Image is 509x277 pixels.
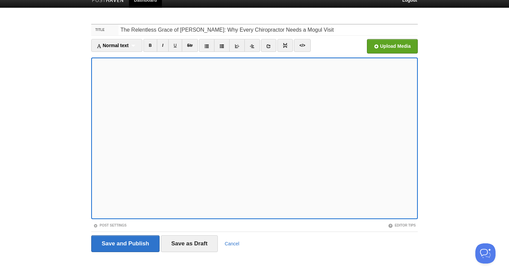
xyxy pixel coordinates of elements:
[168,39,182,52] a: U
[182,39,198,52] a: Str
[161,235,218,252] input: Save as Draft
[143,39,157,52] a: B
[475,243,496,264] iframe: Help Scout Beacon - Open
[91,25,118,35] label: Title
[97,43,129,48] span: Normal text
[91,235,160,252] input: Save and Publish
[388,223,416,227] a: Editor Tips
[283,43,287,48] img: pagebreak-icon.png
[187,43,193,48] del: Str
[225,241,239,246] a: Cancel
[93,223,127,227] a: Post Settings
[294,39,310,52] a: </>
[157,39,169,52] a: I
